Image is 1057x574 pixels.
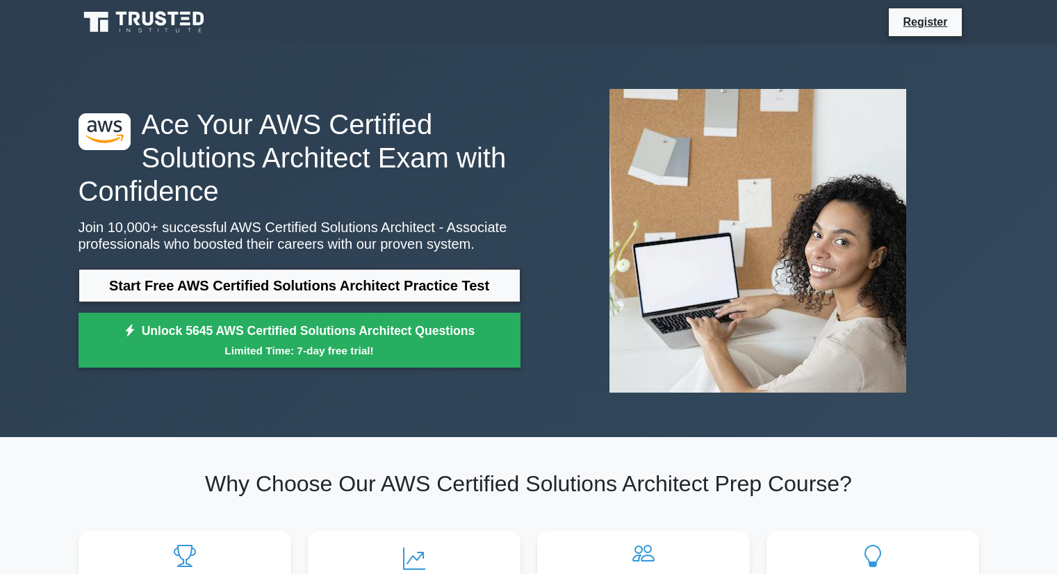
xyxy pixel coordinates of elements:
[79,269,521,302] a: Start Free AWS Certified Solutions Architect Practice Test
[79,313,521,368] a: Unlock 5645 AWS Certified Solutions Architect QuestionsLimited Time: 7-day free trial!
[96,343,503,359] small: Limited Time: 7-day free trial!
[79,470,979,497] h2: Why Choose Our AWS Certified Solutions Architect Prep Course?
[79,108,521,208] h1: Ace Your AWS Certified Solutions Architect Exam with Confidence
[79,219,521,252] p: Join 10,000+ successful AWS Certified Solutions Architect - Associate professionals who boosted t...
[894,13,956,31] a: Register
